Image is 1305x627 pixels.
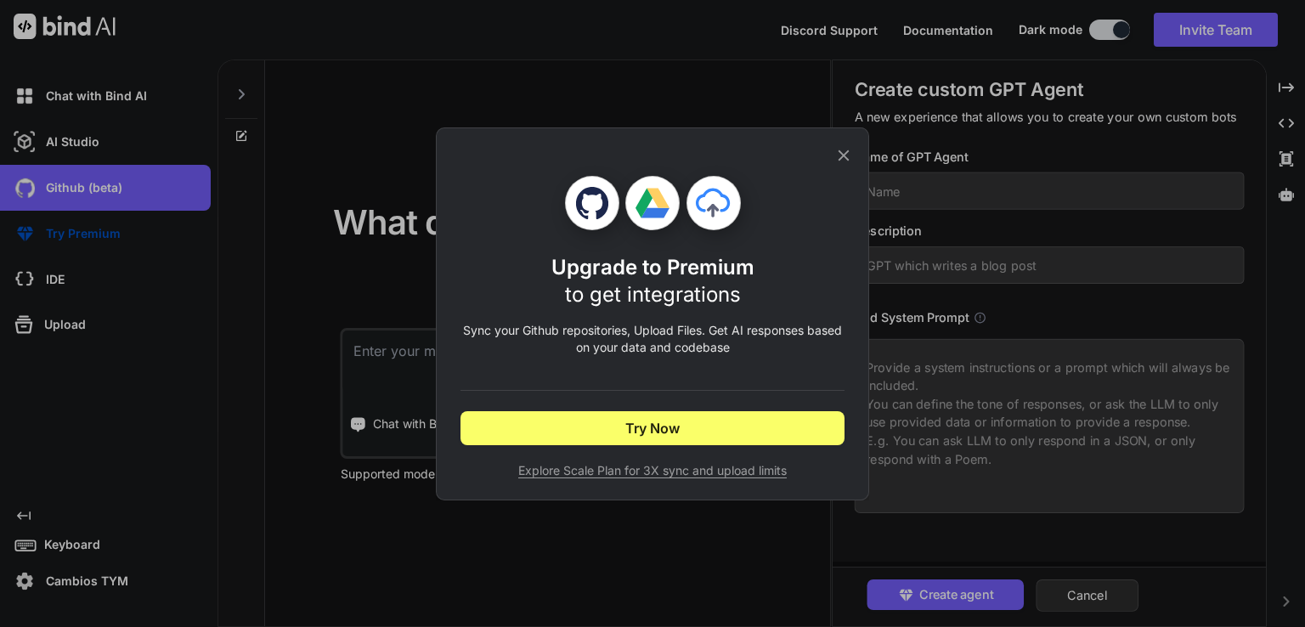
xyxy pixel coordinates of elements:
span: to get integrations [565,282,741,307]
button: Try Now [460,411,845,445]
h1: Upgrade to Premium [551,254,754,308]
span: Try Now [625,418,680,438]
span: Explore Scale Plan for 3X sync and upload limits [460,462,845,479]
p: Sync your Github repositories, Upload Files. Get AI responses based on your data and codebase [460,322,845,356]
